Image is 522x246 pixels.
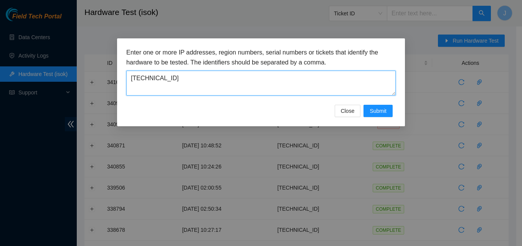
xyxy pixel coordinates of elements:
[126,48,396,67] h3: Enter one or more IP addresses, region numbers, serial numbers or tickets that identify the hardw...
[126,71,396,96] textarea: [TECHNICAL_ID]
[363,105,393,117] button: Submit
[335,105,361,117] button: Close
[341,107,355,115] span: Close
[370,107,387,115] span: Submit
